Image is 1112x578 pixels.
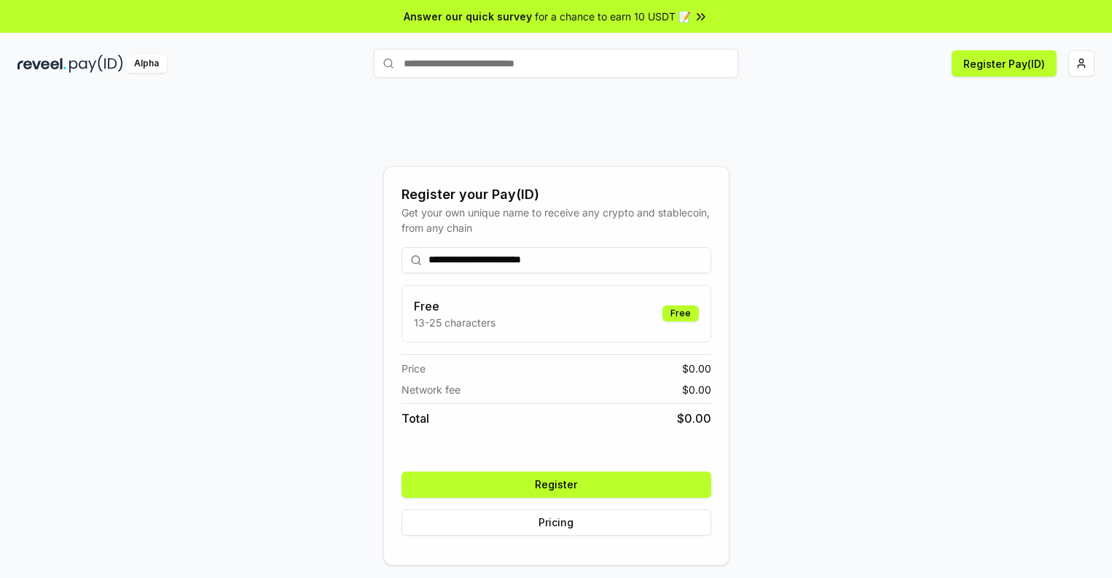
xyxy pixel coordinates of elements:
[402,382,461,397] span: Network fee
[402,361,426,376] span: Price
[535,9,691,24] span: for a chance to earn 10 USDT 📝
[402,509,711,536] button: Pricing
[414,297,496,315] h3: Free
[682,382,711,397] span: $ 0.00
[952,50,1057,77] button: Register Pay(ID)
[402,410,429,427] span: Total
[677,410,711,427] span: $ 0.00
[402,205,711,235] div: Get your own unique name to receive any crypto and stablecoin, from any chain
[402,472,711,498] button: Register
[69,55,123,73] img: pay_id
[126,55,167,73] div: Alpha
[402,184,711,205] div: Register your Pay(ID)
[682,361,711,376] span: $ 0.00
[662,305,699,321] div: Free
[17,55,66,73] img: reveel_dark
[404,9,532,24] span: Answer our quick survey
[414,315,496,330] p: 13-25 characters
